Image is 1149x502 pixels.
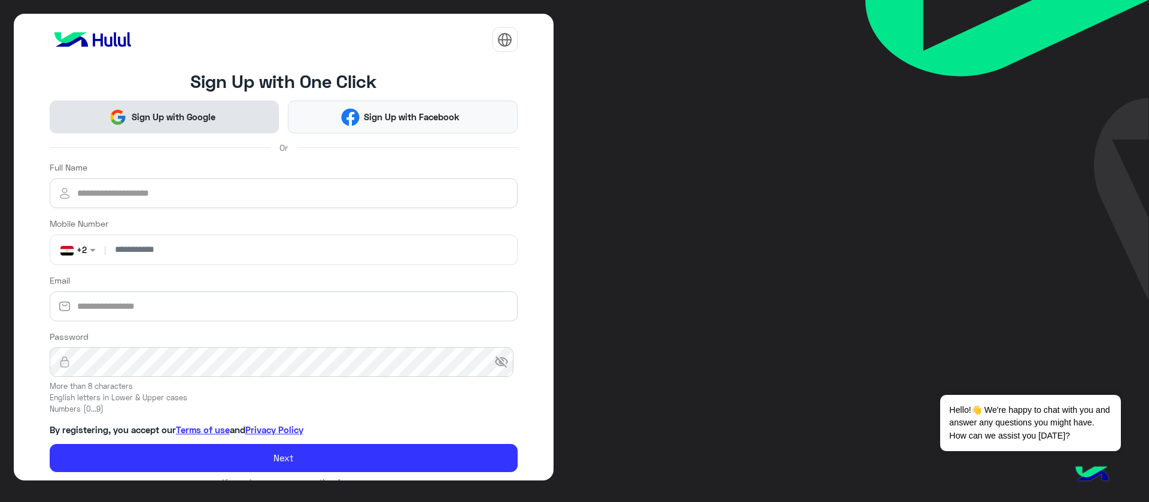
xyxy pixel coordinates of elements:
[497,32,512,47] img: tab
[279,141,288,154] span: Or
[494,355,509,369] span: visibility_off
[50,161,87,174] label: Full Name
[109,108,127,126] img: Google
[102,244,108,256] span: |
[50,393,518,404] small: English letters in Lower & Upper cases
[50,28,136,51] img: logo
[1071,454,1113,496] img: hulul-logo.png
[50,444,518,473] button: Next
[360,110,464,124] span: Sign Up with Facebook
[50,101,279,133] button: Sign Up with Google
[940,395,1120,451] span: Hello!👋 We're happy to chat with you and answer any questions you might have. How can we assist y...
[50,477,518,488] h6: If you have an account
[50,274,70,287] label: Email
[50,186,80,200] img: user
[50,217,108,230] label: Mobile Number
[245,424,303,435] a: Privacy Policy
[288,101,518,133] button: Sign Up with Facebook
[323,477,345,488] a: Login
[50,70,518,92] h4: Sign Up with One Click
[50,381,518,393] small: More than 8 characters
[50,300,80,312] img: email
[50,424,176,435] span: By registering, you accept our
[50,356,80,368] img: lock
[341,108,359,126] img: Facebook
[50,404,518,415] small: Numbers (0...9)
[50,330,89,343] label: Password
[230,424,245,435] span: and
[176,424,230,435] a: Terms of use
[127,110,220,124] span: Sign Up with Google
